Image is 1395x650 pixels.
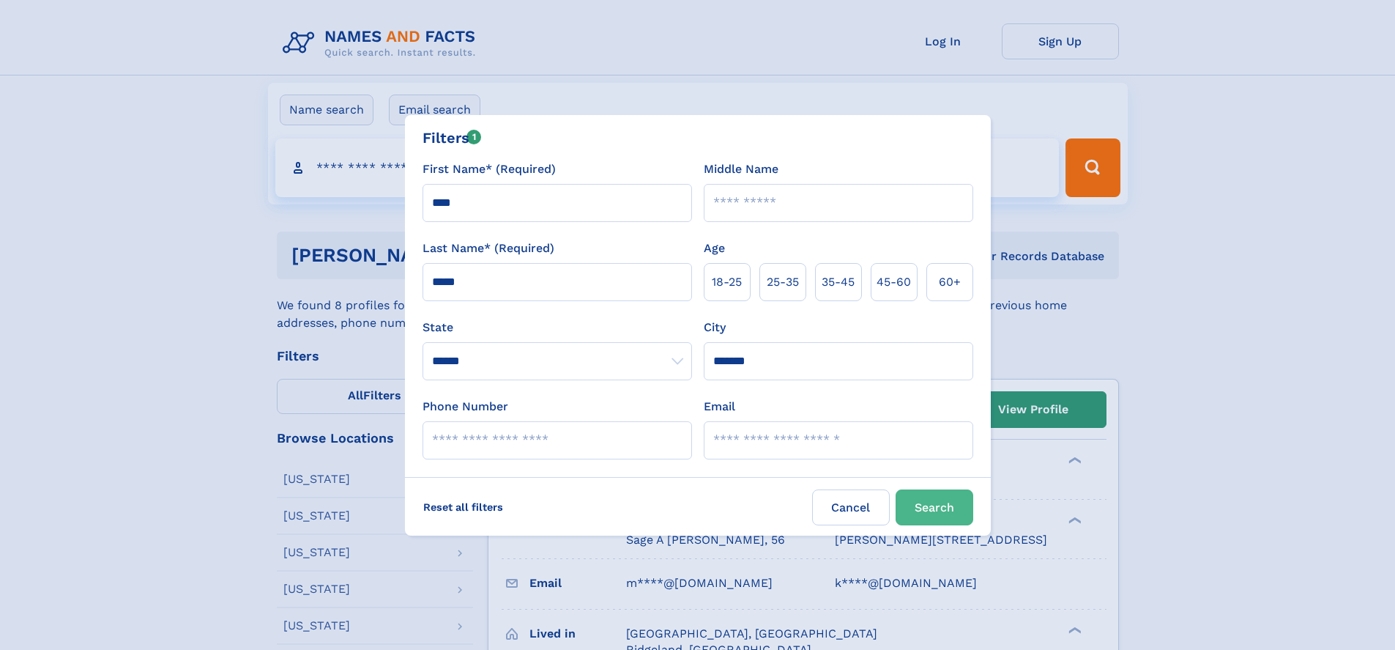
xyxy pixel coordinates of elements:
label: Phone Number [423,398,508,416]
label: Age [704,240,725,257]
label: Middle Name [704,160,778,178]
label: Cancel [812,490,890,525]
label: Last Name* (Required) [423,240,554,257]
span: 60+ [939,273,961,291]
span: 35‑45 [822,273,855,291]
label: Reset all filters [414,490,513,525]
span: 18‑25 [712,273,742,291]
span: 45‑60 [877,273,911,291]
button: Search [896,490,973,525]
label: Email [704,398,735,416]
label: First Name* (Required) [423,160,556,178]
label: City [704,319,726,336]
label: State [423,319,692,336]
div: Filters [423,127,482,149]
span: 25‑35 [767,273,799,291]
